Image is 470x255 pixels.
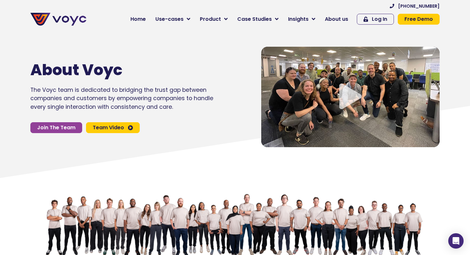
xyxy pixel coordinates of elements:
a: Case Studies [232,13,283,26]
span: Log In [372,17,387,22]
span: Use-cases [155,15,184,23]
span: Product [200,15,221,23]
span: Insights [288,15,309,23]
a: About us [320,13,353,26]
span: About us [325,15,348,23]
span: Join The Team [37,125,75,130]
span: Team Video [93,125,124,130]
span: Case Studies [237,15,272,23]
img: voyc-full-logo [30,13,86,26]
a: Log In [357,14,394,25]
span: Free Demo [404,17,433,22]
a: Use-cases [151,13,195,26]
a: Join The Team [30,122,82,133]
span: [PHONE_NUMBER] [398,4,440,8]
div: Video play button [338,84,363,110]
a: [PHONE_NUMBER] [390,4,440,8]
div: Open Intercom Messenger [448,233,464,249]
span: Home [130,15,146,23]
a: Home [126,13,151,26]
h1: About Voyc [30,61,194,79]
a: Product [195,13,232,26]
p: The Voyc team is dedicated to bridging the trust gap between companies and customers by empowerin... [30,86,213,111]
a: Free Demo [398,14,440,25]
a: Insights [283,13,320,26]
a: Team Video [86,122,140,133]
